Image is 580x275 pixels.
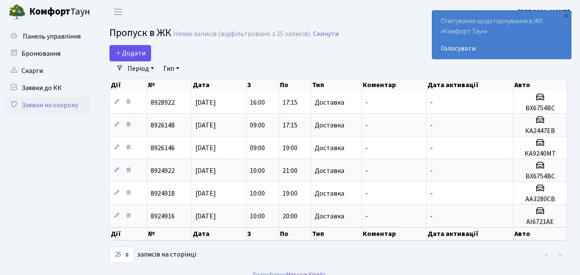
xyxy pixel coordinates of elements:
[315,213,344,220] span: Доставка
[4,79,90,97] a: Заявки до КК
[513,227,567,240] th: Авто
[430,212,433,221] span: -
[315,167,344,174] span: Доставка
[151,212,175,221] span: 8924916
[147,227,192,240] th: №
[279,227,312,240] th: По
[195,98,216,107] span: [DATE]
[517,195,563,203] h5: АА3280СВ
[109,247,196,263] label: записів на сторінці
[159,61,183,76] a: Тип
[192,79,246,91] th: Дата
[250,143,265,153] span: 09:00
[311,79,362,91] th: Тип
[195,143,216,153] span: [DATE]
[315,190,344,197] span: Доставка
[195,212,216,221] span: [DATE]
[109,247,134,263] select: записів на сторінці
[315,99,344,106] span: Доставка
[362,227,427,240] th: Коментар
[313,30,339,38] a: Скинути
[282,143,298,153] span: 19:00
[441,43,562,54] a: Голосувати
[282,166,298,175] span: 21:00
[109,45,151,61] a: Додати
[151,143,175,153] span: 8926146
[4,28,90,45] a: Панель управління
[29,5,90,19] span: Таун
[315,145,344,151] span: Доставка
[124,61,158,76] a: Період
[430,143,433,153] span: -
[365,121,368,130] span: -
[311,227,362,240] th: Тип
[151,121,175,130] span: 8926148
[430,166,433,175] span: -
[109,25,171,40] span: Пропуск в ЖК
[517,172,563,181] h5: ВХ6754ВС
[430,189,433,198] span: -
[151,189,175,198] span: 8924918
[29,5,70,18] b: Комфорт
[250,189,265,198] span: 10:00
[282,98,298,107] span: 17:15
[4,97,90,114] a: Заявки на охорону
[279,79,312,91] th: По
[562,12,570,20] div: ×
[110,79,147,91] th: Дії
[282,212,298,221] span: 20:00
[430,121,433,130] span: -
[23,32,81,41] span: Панель управління
[430,98,433,107] span: -
[362,79,427,91] th: Коментар
[195,166,216,175] span: [DATE]
[195,189,216,198] span: [DATE]
[427,227,514,240] th: Дата активації
[4,45,90,62] a: Бронювання
[432,11,571,59] div: Опитування щодо паркування в ЖК «Комфорт Таун»
[517,218,563,226] h5: АІ6721АЕ
[107,5,129,19] button: Переключити навігацію
[365,212,368,221] span: -
[365,98,368,107] span: -
[282,121,298,130] span: 17:15
[427,79,514,91] th: Дата активації
[365,143,368,153] span: -
[192,227,246,240] th: Дата
[250,212,265,221] span: 10:00
[151,166,175,175] span: 8924922
[173,30,311,38] div: Немає записів (відфільтровано з 25 записів).
[517,127,563,135] h5: КА2447ЕВ
[365,166,368,175] span: -
[518,7,570,17] a: [PERSON_NAME]
[4,62,90,79] a: Скарги
[517,104,563,112] h5: ВХ6754ВС
[195,121,216,130] span: [DATE]
[9,3,26,21] img: logo.png
[250,98,265,107] span: 16:00
[315,122,344,129] span: Доставка
[151,98,175,107] span: 8928922
[246,79,279,91] th: З
[513,79,567,91] th: Авто
[246,227,279,240] th: З
[282,189,298,198] span: 19:00
[365,189,368,198] span: -
[250,121,265,130] span: 09:00
[250,166,265,175] span: 10:00
[110,227,147,240] th: Дії
[115,48,146,58] span: Додати
[147,79,192,91] th: №
[517,150,563,158] h5: КА9240МТ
